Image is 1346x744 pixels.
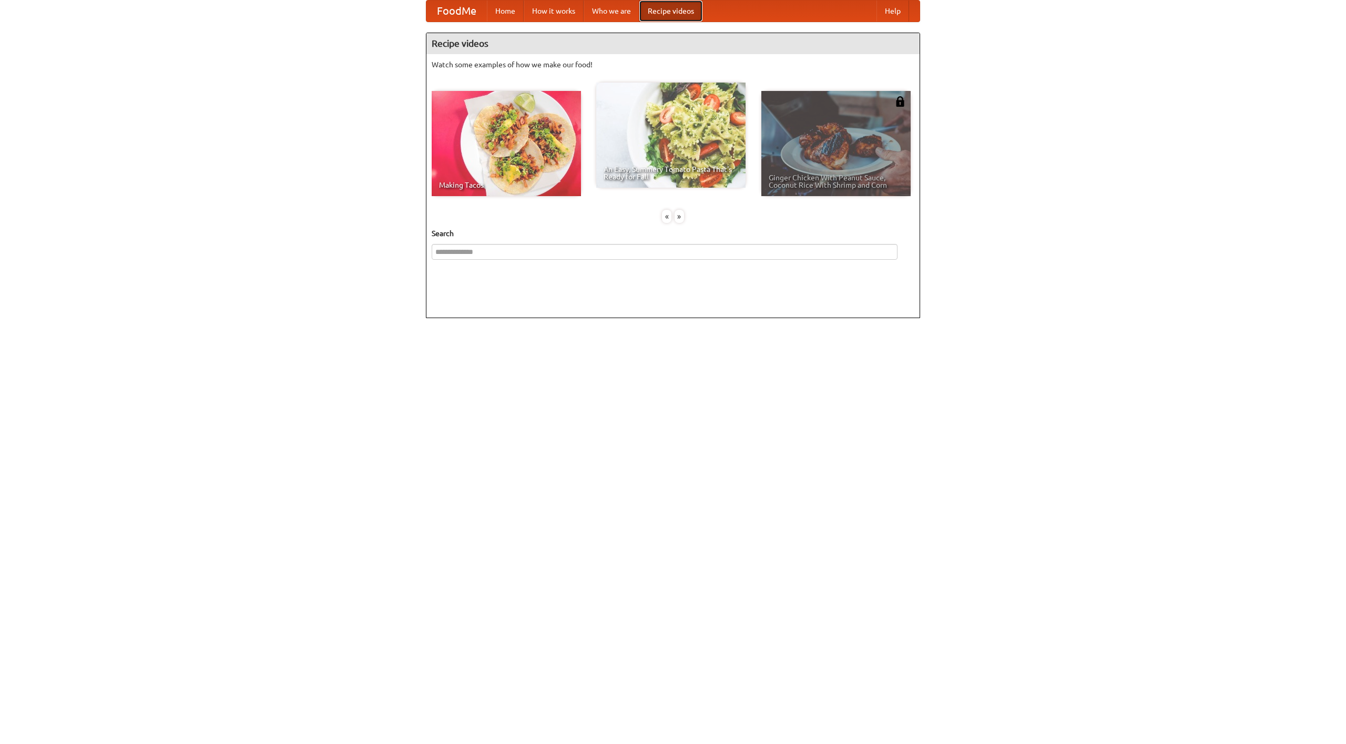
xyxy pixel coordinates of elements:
a: Who we are [584,1,639,22]
a: How it works [524,1,584,22]
p: Watch some examples of how we make our food! [432,59,914,70]
a: Help [876,1,909,22]
a: Home [487,1,524,22]
img: 483408.png [895,96,905,107]
div: « [662,210,671,223]
a: FoodMe [426,1,487,22]
a: An Easy, Summery Tomato Pasta That's Ready for Fall [596,83,746,188]
a: Making Tacos [432,91,581,196]
span: An Easy, Summery Tomato Pasta That's Ready for Fall [604,166,738,180]
h4: Recipe videos [426,33,920,54]
span: Making Tacos [439,181,574,189]
a: Recipe videos [639,1,702,22]
h5: Search [432,228,914,239]
div: » [675,210,684,223]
